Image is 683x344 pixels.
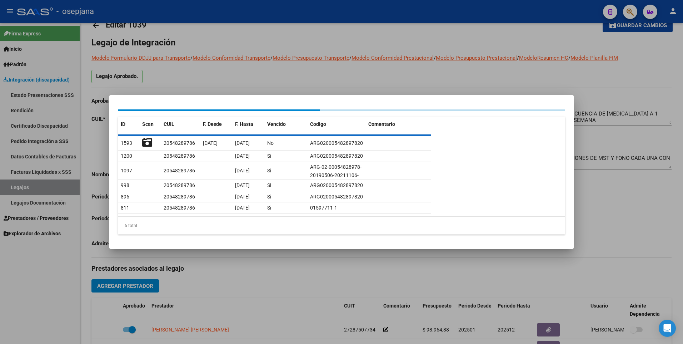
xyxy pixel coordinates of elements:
div: 20548289786 [164,204,195,212]
div: 20548289786 [164,167,195,175]
datatable-header-cell: ID [118,117,139,132]
span: 1593 [121,140,132,146]
span: No [267,140,274,146]
div: 6 total [118,217,565,235]
span: [DATE] [235,182,250,188]
span: ARG02000548289782019050620211106BSAS427 [310,153,424,159]
span: 01597711-1 [310,205,337,211]
datatable-header-cell: Codigo [307,117,365,132]
span: [DATE] [235,194,250,200]
span: Comentario [368,121,395,127]
span: [DATE] [203,140,218,146]
datatable-header-cell: Comentario [365,117,431,132]
span: Si [267,153,271,159]
span: Si [267,194,271,200]
datatable-header-cell: F. Hasta [232,117,264,132]
datatable-header-cell: CUIL [161,117,200,132]
span: F. Hasta [235,121,253,127]
datatable-header-cell: Vencido [264,117,307,132]
span: 998 [121,182,129,188]
datatable-header-cell: F. Desde [200,117,232,132]
div: 20548289786 [164,193,195,201]
span: Si [267,182,271,188]
span: [DATE] [235,153,250,159]
span: [DATE] [235,205,250,211]
span: 896 [121,194,129,200]
span: ARG02000548289782019050620211106BS [310,182,409,188]
div: 20548289786 [164,139,195,147]
span: Codigo [310,121,326,127]
span: Vencido [267,121,286,127]
span: Si [267,205,271,211]
span: ARG-02-00054828978-20190506-20211106-BS [310,164,362,186]
span: [DATE] [235,168,250,173]
span: F. Desde [203,121,222,127]
span: ARG02000548289782019050620211106BS427 [310,194,418,200]
span: 1097 [121,168,132,173]
span: Scan [142,121,154,127]
span: ID [121,121,125,127]
div: 20548289786 [164,181,195,190]
span: ARG02000548289782022110320271103BSAS427 [310,140,424,146]
span: [DATE] [235,140,250,146]
datatable-header-cell: Scan [139,117,161,132]
div: 20548289786 [164,152,195,160]
span: 811 [121,205,129,211]
span: Si [267,168,271,173]
div: Open Intercom Messenger [659,320,676,337]
span: CUIL [164,121,174,127]
span: 1200 [121,153,132,159]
